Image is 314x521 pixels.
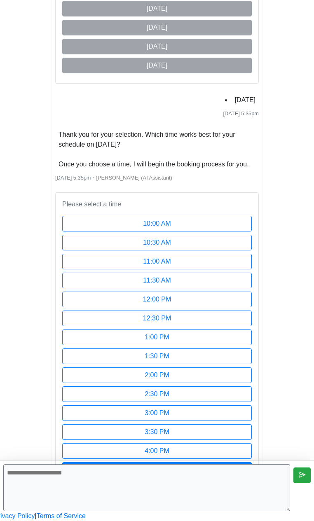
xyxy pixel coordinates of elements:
[62,367,252,383] button: 2:00 PM
[62,405,252,421] button: 3:00 PM
[55,175,91,181] span: [DATE] 5:35pm
[62,292,252,307] button: 12:00 PM
[55,175,172,181] small: ・
[62,424,252,440] button: 3:30 PM
[62,386,252,402] button: 2:30 PM
[62,20,252,35] button: [DATE]
[62,443,252,459] button: 4:00 PM
[62,58,252,73] button: [DATE]
[62,216,252,231] button: 10:00 AM
[62,329,252,345] button: 1:00 PM
[62,1,252,16] button: [DATE]
[96,175,172,181] span: [PERSON_NAME] (AI Assistant)
[62,254,252,269] button: 11:00 AM
[62,199,252,209] p: Please select a time
[223,110,259,117] span: [DATE] 5:35pm
[62,273,252,288] button: 11:30 AM
[232,93,259,107] li: [DATE]
[62,235,252,250] button: 10:30 AM
[55,128,259,171] li: Thank you for your selection. Which time works best for your schedule on [DATE]? Once you choose ...
[62,39,252,54] button: [DATE]
[62,348,252,364] button: 1:30 PM
[62,311,252,326] button: 12:30 PM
